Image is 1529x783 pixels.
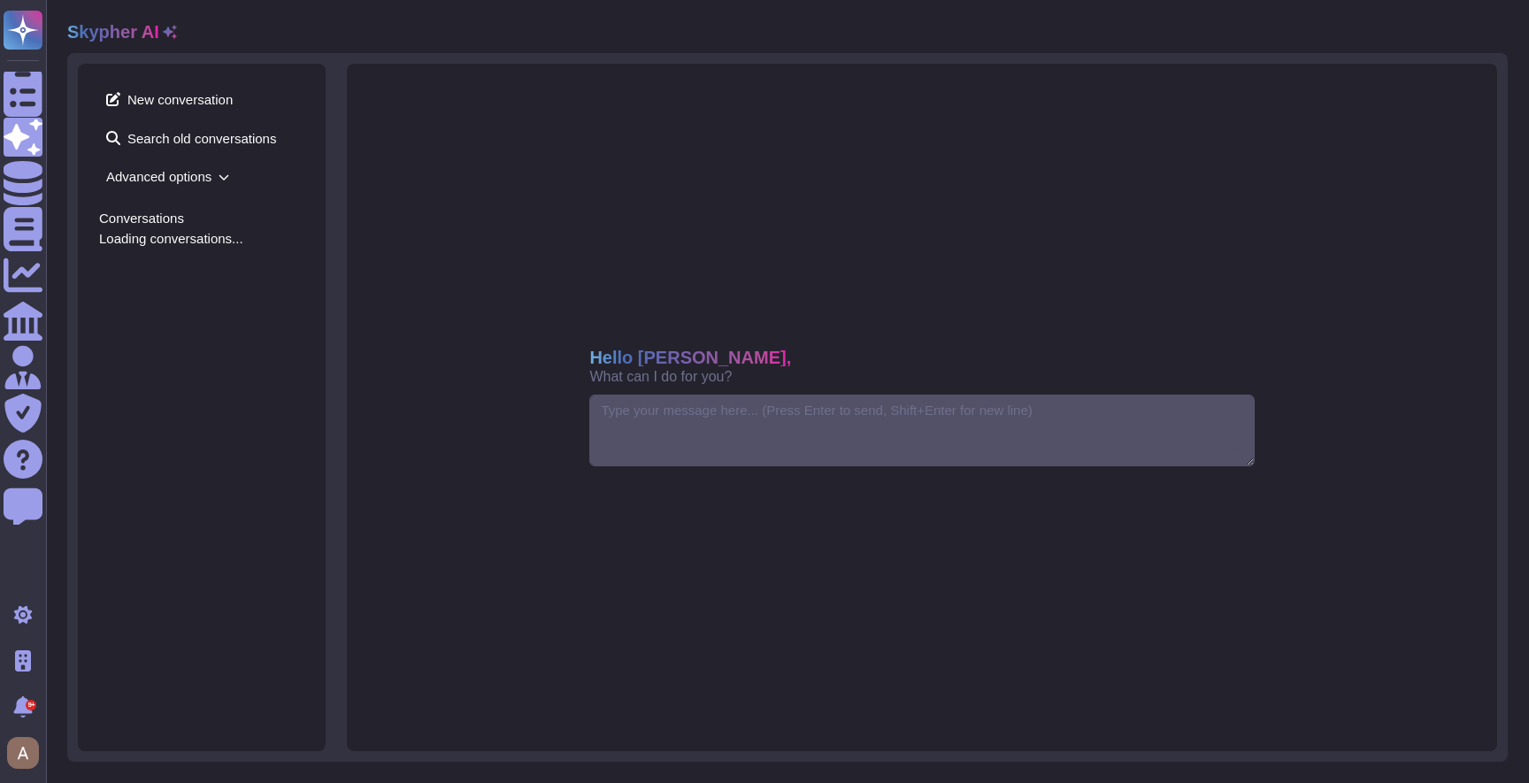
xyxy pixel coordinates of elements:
h2: Skypher AI [67,21,159,42]
span: Search old conversations [99,124,304,152]
div: 9+ [26,700,36,710]
span: Advanced options [99,163,304,190]
span: Hello [PERSON_NAME], [589,349,791,366]
img: user [7,737,39,769]
div: Conversations [99,211,304,225]
div: Loading conversations... [99,232,304,245]
span: What can I do for you? [589,370,732,384]
button: user [4,733,51,772]
span: New conversation [99,85,304,113]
